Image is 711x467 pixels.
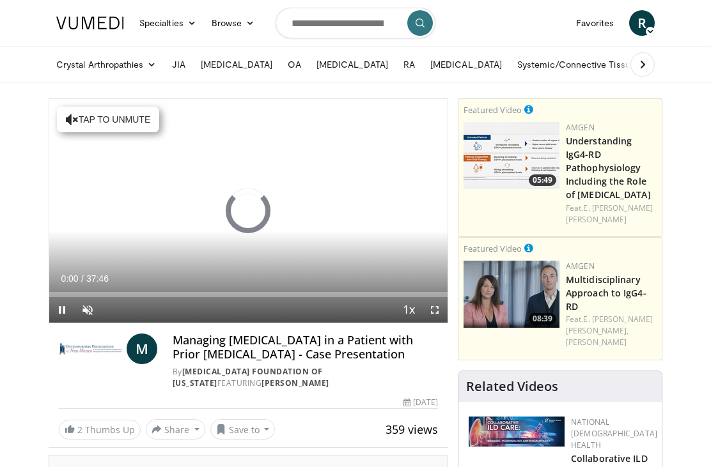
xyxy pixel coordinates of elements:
img: 7e341e47-e122-4d5e-9c74-d0a8aaff5d49.jpg.150x105_q85_autocrop_double_scale_upscale_version-0.2.jpg [469,417,565,447]
span: 05:49 [529,174,556,186]
div: Feat. [566,203,657,226]
span: 359 views [386,422,438,437]
a: Systemic/Connective Tissue Disease [510,52,691,77]
h4: Related Videos [466,379,558,394]
img: 04ce378e-5681-464e-a54a-15375da35326.png.150x105_q85_crop-smart_upscale.png [464,261,559,328]
a: Amgen [566,122,595,133]
button: Fullscreen [422,297,448,323]
a: Specialties [132,10,204,36]
h4: Managing [MEDICAL_DATA] in a Patient with Prior [MEDICAL_DATA] - Case Presentation [173,333,438,361]
button: Playback Rate [396,297,422,323]
a: M [127,333,157,364]
img: Osteoporosis Foundation of New Mexico [59,333,121,364]
a: Amgen [566,261,595,272]
a: RA [396,52,423,77]
button: Share [146,419,205,440]
a: [PERSON_NAME] [262,378,329,388]
a: [MEDICAL_DATA] [193,52,280,77]
a: Favorites [568,10,621,36]
a: 08:39 [464,261,559,328]
a: E. [PERSON_NAME] [PERSON_NAME], [566,314,653,336]
input: Search topics, interventions [276,8,435,38]
a: E. [PERSON_NAME] [PERSON_NAME] [566,203,653,225]
div: By FEATURING [173,366,438,389]
a: Understanding IgG4-RD Pathophysiology Including the Role of [MEDICAL_DATA] [566,135,651,201]
button: Unmute [75,297,100,323]
span: / [81,273,84,284]
a: OA [280,52,309,77]
button: Save to [210,419,276,440]
a: National [DEMOGRAPHIC_DATA] Health [571,417,657,450]
video-js: Video Player [49,99,448,323]
span: 0:00 [61,273,78,284]
span: 08:39 [529,313,556,325]
a: Crystal Arthropathies [49,52,164,77]
small: Featured Video [464,104,522,116]
span: 37:46 [86,273,109,284]
div: Feat. [566,314,657,348]
a: [MEDICAL_DATA] [423,52,510,77]
span: 2 [77,424,82,436]
a: R [629,10,655,36]
div: [DATE] [403,397,438,408]
a: [MEDICAL_DATA] [309,52,396,77]
img: 3e5b4ad1-6d9b-4d8f-ba8e-7f7d389ba880.png.150x105_q85_crop-smart_upscale.png [464,122,559,189]
a: 2 Thumbs Up [59,420,141,440]
button: Pause [49,297,75,323]
div: Progress Bar [49,292,448,297]
button: Tap to unmute [57,107,159,132]
a: Browse [204,10,263,36]
a: JIA [164,52,193,77]
a: 05:49 [464,122,559,189]
a: [MEDICAL_DATA] Foundation of [US_STATE] [173,366,323,388]
small: Featured Video [464,243,522,254]
a: Multidisciplinary Approach to IgG4-RD [566,273,646,312]
img: VuMedi Logo [56,17,124,29]
a: [PERSON_NAME] [566,337,627,348]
